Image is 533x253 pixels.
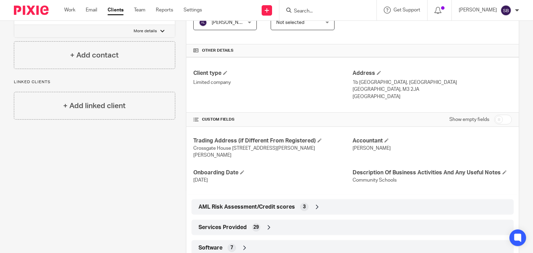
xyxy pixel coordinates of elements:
[193,79,353,86] p: Limited company
[108,7,124,14] a: Clients
[353,178,397,183] span: Community Schools
[449,116,489,123] label: Show empty fields
[353,137,512,145] h4: Accountant
[212,20,250,25] span: [PERSON_NAME]
[14,6,49,15] img: Pixie
[353,86,512,93] p: [GEOGRAPHIC_DATA], M3 2JA
[193,169,353,176] h4: Onboarding Date
[394,8,420,12] span: Get Support
[64,7,75,14] a: Work
[353,146,391,151] span: [PERSON_NAME]
[193,117,353,122] h4: CUSTOM FIELDS
[198,244,222,252] span: Software
[14,79,175,85] p: Linked clients
[199,18,207,27] img: svg%3E
[353,169,512,176] h4: Description Of Business Activities And Any Useful Notes
[353,79,512,86] p: 1b [GEOGRAPHIC_DATA], [GEOGRAPHIC_DATA]
[500,5,511,16] img: svg%3E
[353,70,512,77] h4: Address
[459,7,497,14] p: [PERSON_NAME]
[70,50,119,61] h4: + Add contact
[134,28,157,34] p: More details
[184,7,202,14] a: Settings
[198,203,295,211] span: AML Risk Assessment/Credit scores
[193,146,315,158] span: Crossgate House [STREET_ADDRESS][PERSON_NAME][PERSON_NAME]
[353,93,512,100] p: [GEOGRAPHIC_DATA]
[303,203,306,210] span: 3
[86,7,97,14] a: Email
[276,20,304,25] span: Not selected
[156,7,173,14] a: Reports
[193,137,353,145] h4: Trading Address (if Different From Registered)
[198,224,247,231] span: Services Provided
[253,224,259,231] span: 29
[193,70,353,77] h4: Client type
[202,48,234,53] span: Other details
[230,244,233,251] span: 7
[193,178,208,183] span: [DATE]
[293,8,356,15] input: Search
[134,7,145,14] a: Team
[63,101,126,111] h4: + Add linked client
